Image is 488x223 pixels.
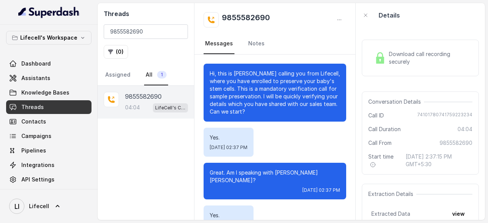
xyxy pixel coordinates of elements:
[368,153,400,168] span: Start time
[21,103,44,111] span: Threads
[204,34,234,54] a: Messages
[448,207,469,221] button: view
[406,153,472,168] span: [DATE] 2:37:15 PM GMT+5:30
[104,9,188,18] h2: Threads
[374,52,386,64] img: Lock Icon
[368,98,424,106] span: Conversation Details
[21,89,69,96] span: Knowledge Bases
[210,212,247,219] p: Yes.
[379,11,400,20] p: Details
[21,161,55,169] span: Integrations
[6,173,91,186] a: API Settings
[210,144,247,151] span: [DATE] 02:37 PM
[368,125,401,133] span: Call Duration
[29,202,49,210] span: Lifecell
[210,70,340,116] p: Hi, this is [PERSON_NAME] calling you from Lifecell, where you have enrolled to preserve your bab...
[104,65,188,85] nav: Tabs
[21,176,55,183] span: API Settings
[368,190,416,198] span: Extraction Details
[104,45,128,59] button: (0)
[125,104,140,111] p: 04:04
[210,134,247,141] p: Yes.
[104,24,188,39] input: Search by Call ID or Phone Number
[6,158,91,172] a: Integrations
[21,118,46,125] span: Contacts
[6,71,91,85] a: Assistants
[204,34,346,54] nav: Tabs
[6,129,91,143] a: Campaigns
[417,112,472,119] span: 74101780741759223234
[14,202,19,210] text: LI
[144,65,168,85] a: All1
[157,71,167,79] span: 1
[104,65,132,85] a: Assigned
[21,147,46,154] span: Pipelines
[155,104,186,112] p: LifeCell's Call Assistant
[6,31,91,45] button: Lifecell's Workspace
[371,210,410,218] span: Extracted Data
[125,92,162,101] p: 9855582690
[368,112,384,119] span: Call ID
[247,34,266,54] a: Notes
[440,139,472,147] span: 9855582690
[21,74,50,82] span: Assistants
[21,132,51,140] span: Campaigns
[222,12,270,27] h2: 9855582690
[6,57,91,71] a: Dashboard
[302,187,340,193] span: [DATE] 02:37 PM
[6,144,91,157] a: Pipelines
[21,60,51,67] span: Dashboard
[389,50,469,66] span: Download call recording securely
[368,139,392,147] span: Call From
[6,100,91,114] a: Threads
[20,33,77,42] p: Lifecell's Workspace
[6,196,91,217] a: Lifecell
[6,86,91,99] a: Knowledge Bases
[18,6,80,18] img: light.svg
[457,125,472,133] span: 04:04
[210,169,340,184] p: Great. Am I speaking with [PERSON_NAME] [PERSON_NAME]?
[6,115,91,128] a: Contacts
